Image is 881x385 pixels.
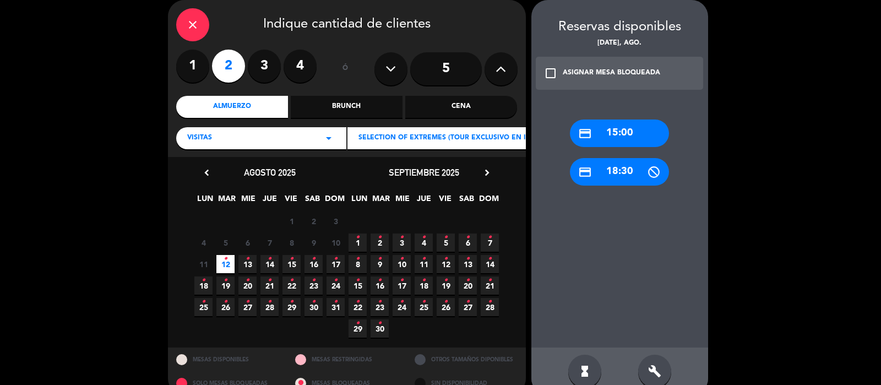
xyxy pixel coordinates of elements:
div: [DATE], ago. [531,38,708,49]
i: • [400,272,404,289]
label: 1 [176,50,209,83]
div: 18:30 [570,158,669,186]
span: 7 [481,234,499,252]
span: 16 [371,276,389,295]
i: • [466,293,470,311]
label: 3 [248,50,281,83]
i: • [378,229,382,246]
span: LUN [196,192,214,210]
div: Cena [405,96,517,118]
i: • [268,250,271,268]
i: • [246,250,249,268]
i: • [224,293,227,311]
i: • [400,293,404,311]
span: 18 [415,276,433,295]
i: hourglass_full [578,365,591,378]
i: • [378,314,382,332]
span: 26 [216,298,235,316]
label: 2 [212,50,245,83]
span: 29 [282,298,301,316]
i: • [422,250,426,268]
span: 14 [260,255,279,273]
i: • [488,250,492,268]
i: • [290,293,293,311]
i: • [466,272,470,289]
i: • [488,293,492,311]
span: MIE [393,192,411,210]
span: 22 [282,276,301,295]
i: build [648,365,661,378]
i: • [246,272,249,289]
span: 23 [371,298,389,316]
span: 13 [238,255,257,273]
i: • [202,293,205,311]
span: 7 [260,234,279,252]
i: • [312,293,316,311]
span: 5 [216,234,235,252]
span: agosto 2025 [244,167,296,178]
span: 12 [216,255,235,273]
span: 20 [459,276,477,295]
i: chevron_right [481,167,493,178]
i: • [378,250,382,268]
span: 2 [304,212,323,230]
span: 27 [238,298,257,316]
i: • [224,272,227,289]
i: • [444,272,448,289]
span: 24 [327,276,345,295]
span: 6 [238,234,257,252]
span: 8 [349,255,367,273]
span: SELECTION OF EXTREMES (TOUR EXCLUSIVO EN INGLÉS) [358,133,550,144]
i: credit_card [578,165,592,179]
div: Reservas disponibles [531,17,708,38]
span: VIE [282,192,300,210]
span: 4 [415,234,433,252]
i: • [422,293,426,311]
i: • [334,272,338,289]
span: 25 [194,298,213,316]
span: 28 [260,298,279,316]
i: • [378,272,382,289]
div: Indique cantidad de clientes [176,8,518,41]
span: MIE [239,192,257,210]
span: 24 [393,298,411,316]
span: 5 [437,234,455,252]
span: JUE [415,192,433,210]
i: • [466,229,470,246]
i: • [356,314,360,332]
span: LUN [350,192,368,210]
i: • [224,250,227,268]
i: • [466,250,470,268]
span: 10 [393,255,411,273]
i: • [488,272,492,289]
span: VISITAS [187,133,212,144]
i: • [356,293,360,311]
span: 12 [437,255,455,273]
span: 16 [304,255,323,273]
div: OTROS TAMAÑOS DIPONIBLES [406,348,526,371]
span: 26 [437,298,455,316]
i: • [488,229,492,246]
i: • [444,229,448,246]
span: 18 [194,276,213,295]
i: • [290,250,293,268]
span: 9 [304,234,323,252]
span: 23 [304,276,323,295]
i: • [356,250,360,268]
span: 29 [349,319,367,338]
i: • [400,229,404,246]
span: DOM [479,192,497,210]
span: 28 [481,298,499,316]
i: • [334,293,338,311]
i: • [444,250,448,268]
span: JUE [260,192,279,210]
span: 1 [282,212,301,230]
span: 15 [349,276,367,295]
span: 3 [393,234,411,252]
span: 20 [238,276,257,295]
span: 17 [393,276,411,295]
span: MAR [372,192,390,210]
span: 30 [304,298,323,316]
span: 14 [481,255,499,273]
span: VIE [436,192,454,210]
